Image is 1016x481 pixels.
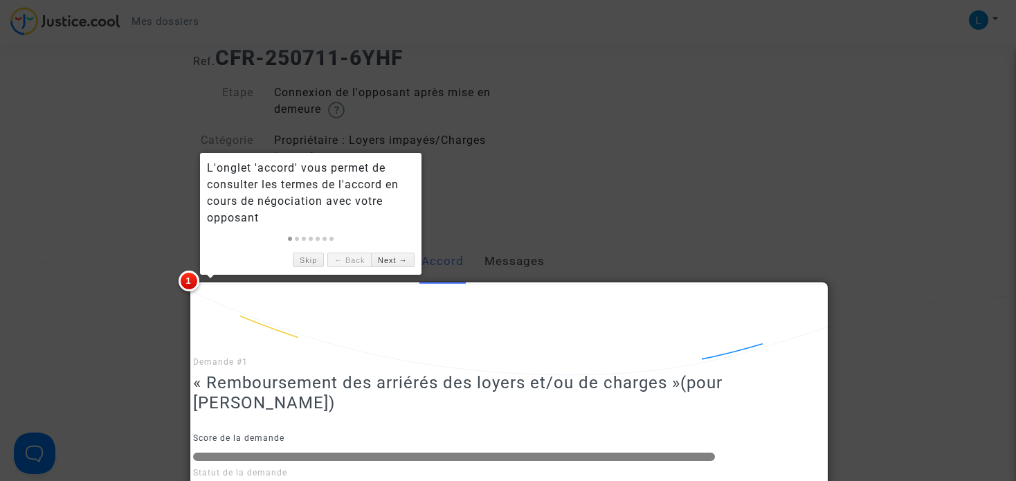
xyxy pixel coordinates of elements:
[207,160,415,226] div: L'onglet 'accord' vous permet de consulter les termes de l'accord en cours de négociation avec vo...
[371,253,414,267] a: Next →
[193,430,824,447] p: Score de la demande
[293,253,324,267] a: Skip
[193,373,723,412] span: (pour [PERSON_NAME])
[179,271,199,291] span: 1
[327,253,371,267] a: ← Back
[193,354,824,371] p: Demande #1
[193,373,824,413] h3: « Remboursement des arriérés des loyers et/ou de charges »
